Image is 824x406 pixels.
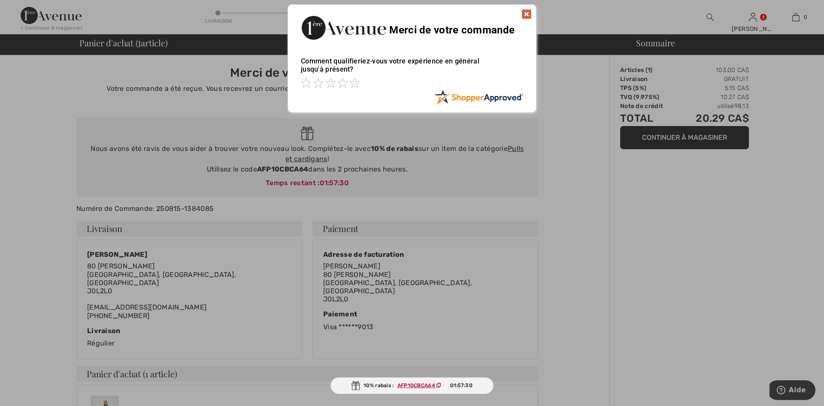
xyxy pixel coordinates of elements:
img: Gift.svg [351,381,360,390]
span: 01:57:30 [450,382,473,389]
div: 10% rabais : [330,377,494,394]
span: Merci de votre commande [389,24,515,36]
img: Merci de votre commande [301,13,387,42]
div: Comment qualifieriez-vous votre expérience en général jusqu'à présent? [301,48,523,90]
ins: AFP10CBCA64 [397,382,435,388]
span: Aide [19,6,36,14]
img: x [521,9,532,19]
